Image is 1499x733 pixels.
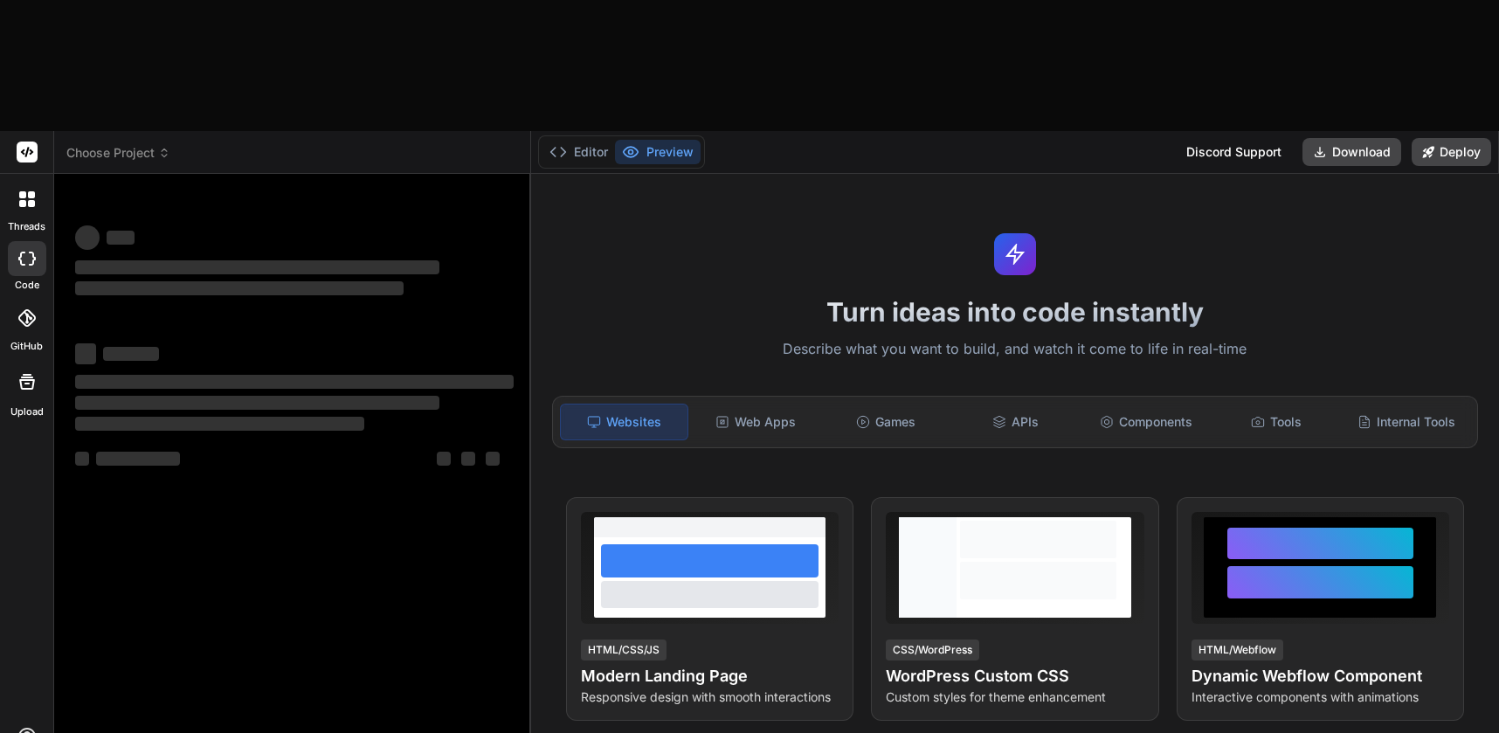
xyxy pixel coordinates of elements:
[952,404,1079,440] div: APIs
[1192,640,1283,660] div: HTML/Webflow
[75,225,100,250] span: ‌
[10,405,44,419] label: Upload
[75,343,96,364] span: ‌
[461,452,475,466] span: ‌
[66,144,170,162] span: Choose Project
[822,404,949,440] div: Games
[75,375,514,389] span: ‌
[542,296,1489,328] h1: Turn ideas into code instantly
[1302,138,1401,166] button: Download
[542,338,1489,361] p: Describe what you want to build, and watch it come to life in real-time
[107,231,135,245] span: ‌
[75,260,439,274] span: ‌
[560,404,688,440] div: Websites
[886,688,1143,706] p: Custom styles for theme enhancement
[1412,138,1491,166] button: Deploy
[75,417,364,431] span: ‌
[75,281,404,295] span: ‌
[1083,404,1210,440] div: Components
[886,640,979,660] div: CSS/WordPress
[1344,404,1470,440] div: Internal Tools
[1176,138,1292,166] div: Discord Support
[15,278,39,293] label: code
[10,339,43,354] label: GitHub
[1192,664,1449,688] h4: Dynamic Webflow Component
[615,140,701,164] button: Preview
[542,140,615,164] button: Editor
[1213,404,1340,440] div: Tools
[103,347,159,361] span: ‌
[75,452,89,466] span: ‌
[581,664,839,688] h4: Modern Landing Page
[8,219,45,234] label: threads
[486,452,500,466] span: ‌
[581,688,839,706] p: Responsive design with smooth interactions
[437,452,451,466] span: ‌
[1192,688,1449,706] p: Interactive components with animations
[96,452,180,466] span: ‌
[692,404,819,440] div: Web Apps
[886,664,1143,688] h4: WordPress Custom CSS
[75,396,439,410] span: ‌
[581,640,667,660] div: HTML/CSS/JS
